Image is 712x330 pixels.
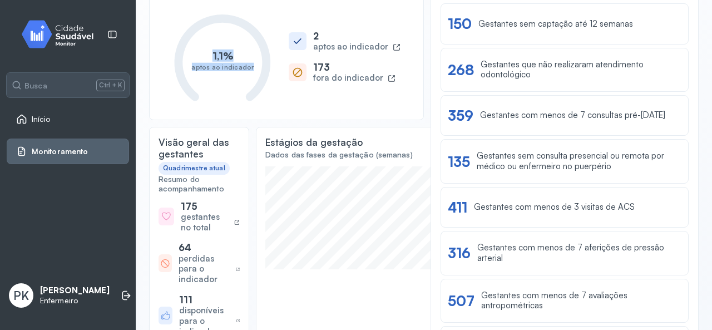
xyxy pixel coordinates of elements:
[32,115,51,124] span: Início
[313,30,400,42] div: 2
[191,63,254,71] text: aptos ao indicador
[159,136,240,160] div: Visão geral das gestantes
[179,242,240,253] div: 64
[478,19,633,29] div: Gestantes sem captação até 12 semanas
[161,259,170,268] img: block-heroicons.svg
[159,175,240,194] div: Resumo do acompanhamento
[40,296,110,306] p: Enfermeiro
[480,110,665,121] div: Gestantes com menos de 7 consultas pré-[DATE]
[32,147,88,156] span: Monitoramento
[448,15,472,32] div: 150
[448,199,467,216] div: 411
[16,146,120,157] a: Monitoramento
[474,202,635,213] div: Gestantes com menos de 3 visitas de ACS
[16,114,120,125] a: Início
[40,285,110,296] p: [PERSON_NAME]
[161,311,170,320] img: like-heroicons.svg
[13,288,29,303] span: PK
[313,61,395,73] div: 173
[448,107,473,124] div: 359
[313,42,388,52] div: aptos ao indicador
[179,294,240,306] div: 111
[448,292,474,309] div: 507
[481,60,681,81] div: Gestantes que não realizaram atendimento odontológico
[481,290,681,312] div: Gestantes com menos de 7 avaliações antropométricas
[181,212,230,233] div: gestantes no total
[212,50,234,62] text: 1,1%
[181,200,240,212] div: 175
[265,136,363,148] div: Estágios da gestação
[313,73,383,83] div: fora do indicador
[24,81,47,91] span: Busca
[179,254,231,285] div: perdidas para o indicador
[96,80,125,91] span: Ctrl + K
[161,211,172,221] img: heart-heroicons.svg
[163,164,225,172] div: Quadrimestre atual
[265,150,432,160] div: Dados das fases da gestação (semanas)
[477,243,681,264] div: Gestantes com menos de 7 aferições de pressão arterial
[477,151,681,172] div: Gestantes sem consulta presencial ou remota por médico ou enfermeiro no puerpério
[448,61,474,78] div: 268
[448,244,471,262] div: 316
[12,18,112,51] img: monitor.svg
[448,153,470,170] div: 135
